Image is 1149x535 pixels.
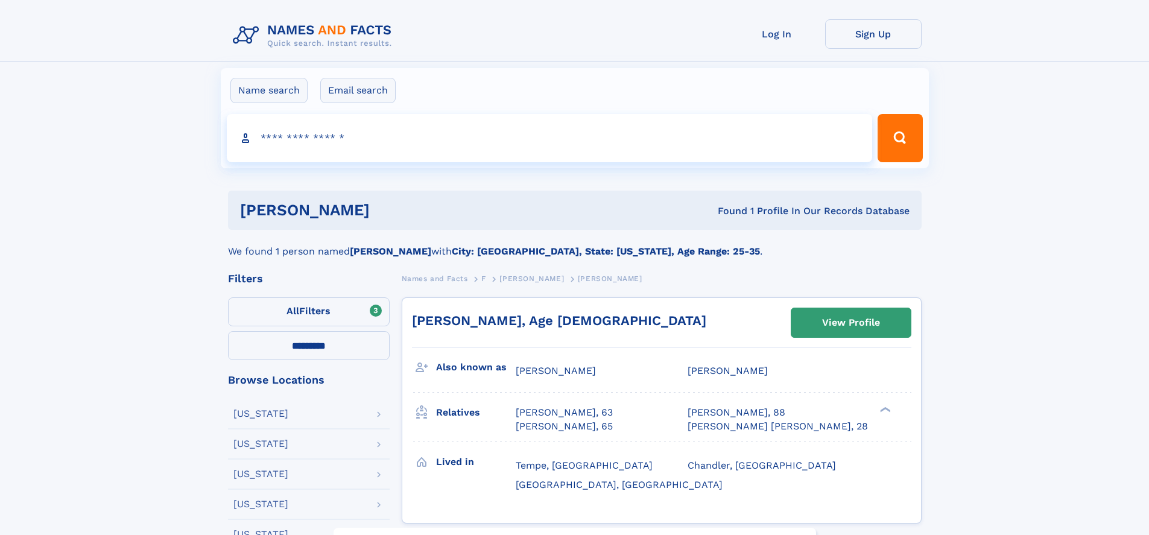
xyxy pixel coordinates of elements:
span: All [286,305,299,317]
h3: Also known as [436,357,516,378]
label: Name search [230,78,308,103]
div: View Profile [822,309,880,337]
a: [PERSON_NAME], 63 [516,406,613,419]
label: Filters [228,297,390,326]
div: Filters [228,273,390,284]
a: View Profile [791,308,911,337]
button: Search Button [878,114,922,162]
div: Found 1 Profile In Our Records Database [543,204,910,218]
a: [PERSON_NAME] [499,271,564,286]
b: City: [GEOGRAPHIC_DATA], State: [US_STATE], Age Range: 25-35 [452,245,760,257]
div: [US_STATE] [233,439,288,449]
h3: Lived in [436,452,516,472]
a: Log In [729,19,825,49]
div: [US_STATE] [233,409,288,419]
a: Sign Up [825,19,922,49]
div: [US_STATE] [233,499,288,509]
a: [PERSON_NAME], 88 [688,406,785,419]
a: [PERSON_NAME], 65 [516,420,613,433]
a: [PERSON_NAME], Age [DEMOGRAPHIC_DATA] [412,313,706,328]
h1: [PERSON_NAME] [240,203,544,218]
div: Browse Locations [228,375,390,385]
span: [PERSON_NAME] [688,365,768,376]
a: [PERSON_NAME] [PERSON_NAME], 28 [688,420,868,433]
label: Email search [320,78,396,103]
a: F [481,271,486,286]
span: [PERSON_NAME] [578,274,642,283]
div: [US_STATE] [233,469,288,479]
span: [GEOGRAPHIC_DATA], [GEOGRAPHIC_DATA] [516,479,723,490]
span: Chandler, [GEOGRAPHIC_DATA] [688,460,836,471]
img: Logo Names and Facts [228,19,402,52]
div: ❯ [877,406,891,414]
span: [PERSON_NAME] [499,274,564,283]
span: F [481,274,486,283]
h3: Relatives [436,402,516,423]
b: [PERSON_NAME] [350,245,431,257]
div: We found 1 person named with . [228,230,922,259]
span: [PERSON_NAME] [516,365,596,376]
span: Tempe, [GEOGRAPHIC_DATA] [516,460,653,471]
a: Names and Facts [402,271,468,286]
input: search input [227,114,873,162]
